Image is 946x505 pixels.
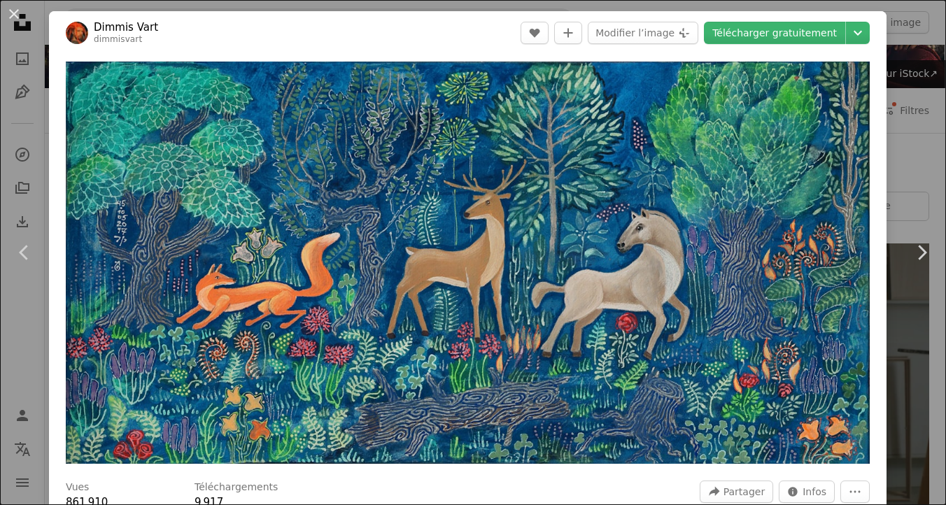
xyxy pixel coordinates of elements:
h3: Vues [66,481,89,495]
button: Statistiques de cette image [779,481,835,503]
button: Ajouter à la collection [554,22,582,44]
a: Suivant [897,185,946,320]
button: Zoom sur cette image [66,62,870,464]
img: peinture cheval blanc et brun [66,62,870,464]
button: Partager cette image [700,481,773,503]
a: Dimmis Vart [94,20,158,34]
button: Plus d’actions [840,481,870,503]
a: dimmisvart [94,34,142,44]
h3: Téléchargements [195,481,278,495]
button: J’aime [521,22,549,44]
a: Télécharger gratuitement [704,22,845,44]
button: Modifier l’image [588,22,698,44]
span: Partager [723,481,765,502]
img: Accéder au profil de Dimmis Vart [66,22,88,44]
span: Infos [803,481,826,502]
button: Choisissez la taille de téléchargement [846,22,870,44]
